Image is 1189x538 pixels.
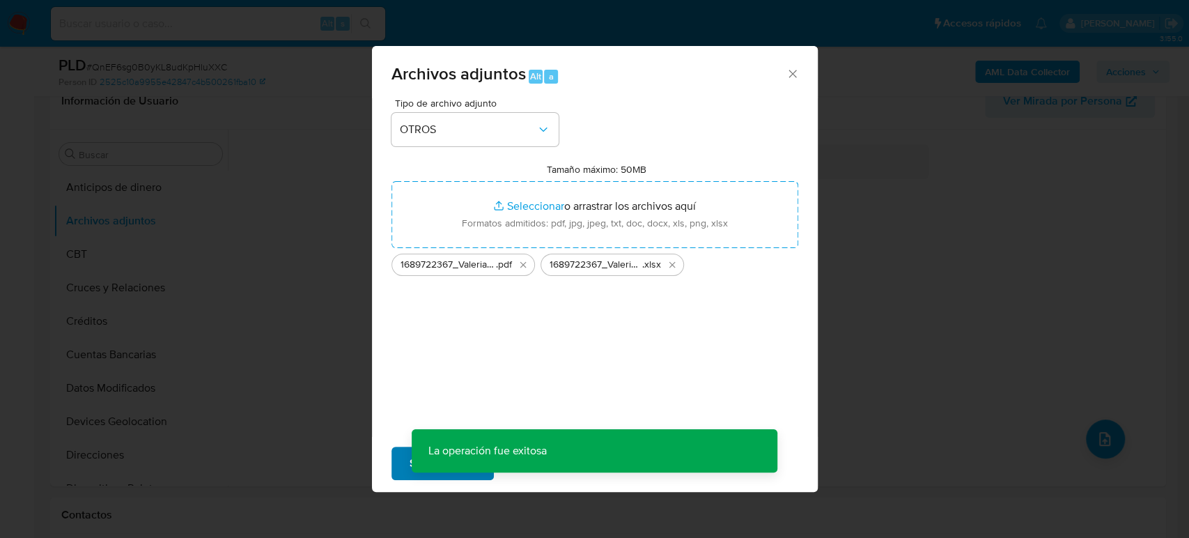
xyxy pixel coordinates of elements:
label: Tamaño máximo: 50MB [547,163,646,176]
p: La operación fue exitosa [412,429,564,472]
button: Subir archivo [391,447,494,480]
span: Archivos adjuntos [391,61,526,86]
span: 1689722367_Valeria Gonzalez_Julio2025 [550,258,642,272]
span: 1689722367_Valeria Gonzalez_Julio2025 [401,258,496,272]
span: OTROS [400,123,536,137]
span: a [549,70,554,83]
button: OTROS [391,113,559,146]
button: Cerrar [786,67,798,79]
button: Eliminar 1689722367_Valeria Gonzalez_Julio2025.xlsx [664,256,681,273]
button: Eliminar 1689722367_Valeria Gonzalez_Julio2025.pdf [515,256,531,273]
span: .pdf [496,258,512,272]
ul: Archivos seleccionados [391,248,798,276]
span: Cancelar [518,448,563,479]
span: .xlsx [642,258,661,272]
span: Alt [530,70,541,83]
span: Tipo de archivo adjunto [395,98,562,108]
span: Subir archivo [410,448,476,479]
